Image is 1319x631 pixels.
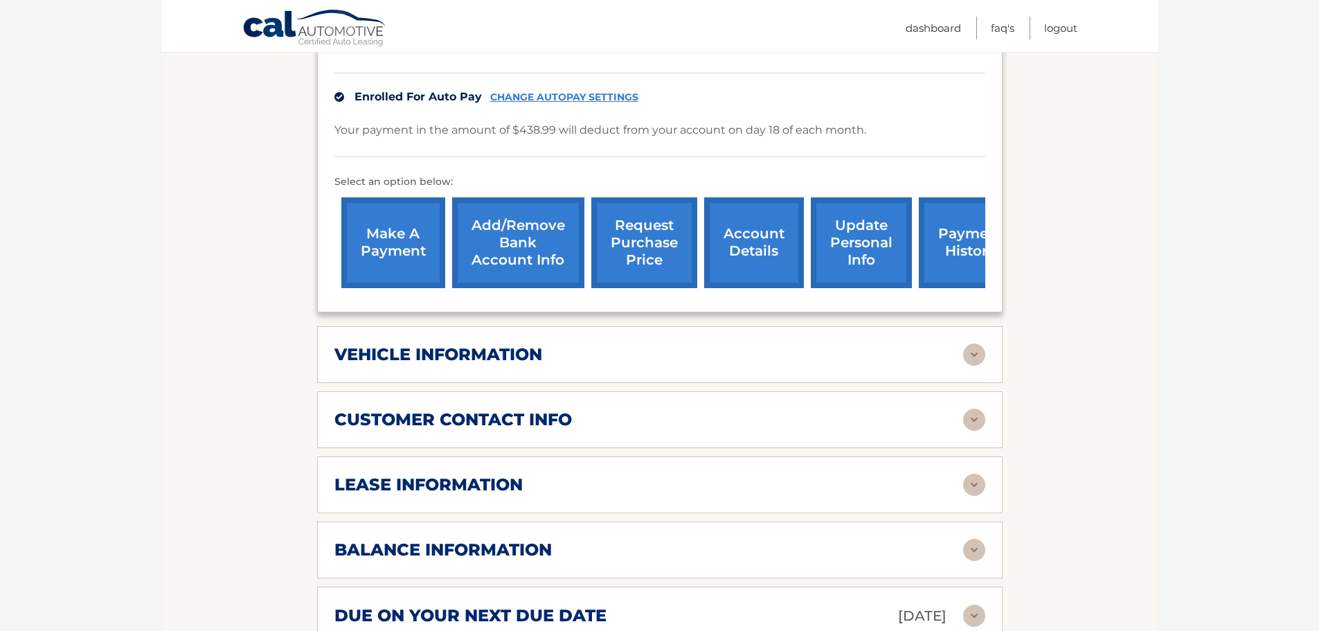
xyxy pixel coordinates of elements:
h2: lease information [334,474,523,495]
h2: balance information [334,540,552,560]
h2: customer contact info [334,409,572,430]
a: CHANGE AUTOPAY SETTINGS [490,91,638,103]
a: FAQ's [991,17,1014,39]
a: payment history [919,197,1023,288]
img: accordion-rest.svg [963,344,985,366]
span: Enrolled For Auto Pay [355,90,482,103]
p: Your payment in the amount of $438.99 will deduct from your account on day 18 of each month. [334,121,866,140]
a: Cal Automotive [242,9,388,49]
img: accordion-rest.svg [963,605,985,627]
p: Select an option below: [334,174,985,190]
a: Add/Remove bank account info [452,197,584,288]
h2: due on your next due date [334,605,607,626]
img: check.svg [334,92,344,102]
img: accordion-rest.svg [963,474,985,496]
img: accordion-rest.svg [963,409,985,431]
p: [DATE] [898,604,946,628]
h2: vehicle information [334,344,542,365]
a: Dashboard [906,17,961,39]
a: update personal info [811,197,912,288]
a: request purchase price [591,197,697,288]
a: account details [704,197,804,288]
a: Logout [1044,17,1077,39]
img: accordion-rest.svg [963,539,985,561]
a: make a payment [341,197,445,288]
